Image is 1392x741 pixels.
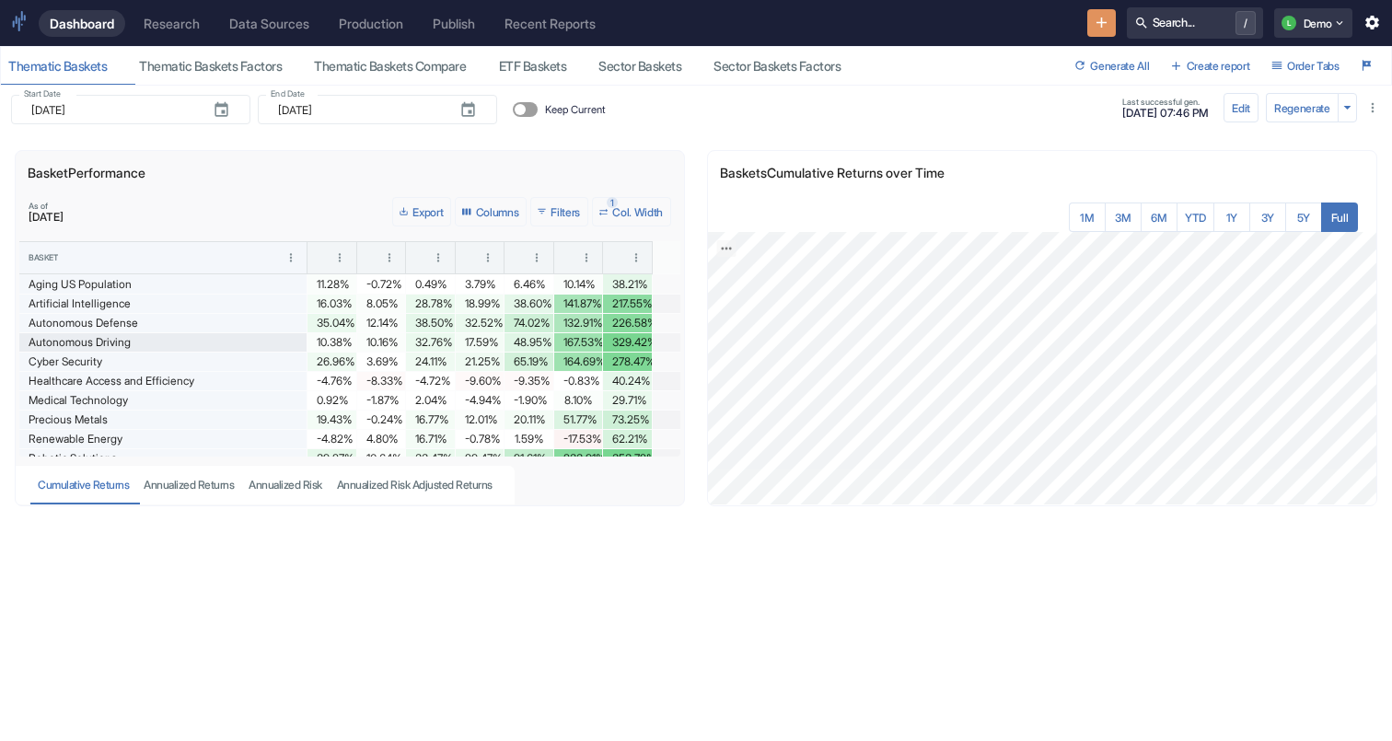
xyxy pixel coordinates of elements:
a: Research [133,10,211,37]
div: 16.77% [415,411,446,429]
span: [DATE] 07:46 PM [1122,108,1209,119]
button: Order Tabs [1265,52,1347,81]
span: As of [29,202,64,210]
div: Basket [29,251,58,264]
button: Sort [416,250,431,265]
div: Medical Technology [29,391,297,410]
button: 5Y [1285,203,1322,232]
button: Sort [515,250,529,265]
div: Autonomous Driving [29,333,297,352]
div: 0.49% [415,275,446,294]
div: 51.77% [563,411,594,429]
div: 329.42% [612,333,643,352]
div: 26.96% [317,353,347,371]
div: Sector Baskets [598,58,699,75]
div: 8.10% [563,391,594,410]
button: Sort [59,250,74,265]
div: Robotic Solutions [29,449,297,468]
button: Full [1321,203,1358,232]
div: 21.25% [465,353,495,371]
div: 10.14% [563,275,594,294]
button: Sort [367,250,382,265]
div: 62.21% [612,430,643,448]
div: 167.53% [563,333,594,352]
a: Data Sources [218,10,320,37]
div: 73.25% [612,411,643,429]
div: -0.72% [366,275,397,294]
button: Regenerate [1266,93,1339,122]
div: Thematic Baskets [8,58,124,75]
div: Precious Metals [29,411,297,429]
button: 3M [1105,203,1142,232]
div: -4.94% [465,391,495,410]
div: 164.69% [563,353,594,371]
button: Show filters [530,197,588,226]
button: 1 Month column menu [378,247,400,269]
div: Recent Reports [505,16,596,31]
button: 6M [1141,203,1177,232]
div: Sector Baskets Factors [713,58,858,75]
button: Launch Tour [1354,52,1380,81]
div: 74.02% [514,314,544,332]
div: 40.24% [612,372,643,390]
div: L [1282,16,1296,30]
div: 29.47% [465,449,495,468]
button: Search.../ [1127,7,1263,39]
div: -17.53% [563,430,594,448]
button: 1M [1069,203,1106,232]
div: 65.19% [514,353,544,371]
div: 35.04% [317,314,347,332]
div: -1.87% [366,391,397,410]
div: 18.99% [465,295,495,313]
div: Aging US Population [29,275,297,294]
div: 20.11% [514,411,544,429]
div: -9.60% [465,372,495,390]
div: 141.87% [563,295,594,313]
div: 24.11% [415,353,446,371]
button: 3Y [1249,203,1286,232]
div: 29.71% [612,391,643,410]
p: Basket Performance [28,163,174,182]
span: [DATE] [29,212,64,223]
div: Publish [433,16,475,31]
div: Dashboard [50,16,114,31]
button: Create report [1164,52,1257,81]
button: 1Y [1213,203,1250,232]
div: 17.59% [465,333,495,352]
div: 32.76% [415,333,446,352]
div: 12.14% [366,314,397,332]
button: config [1224,93,1259,122]
div: Cyber Security [29,353,297,371]
div: 10.16% [366,333,397,352]
div: 11.28% [317,275,347,294]
span: Keep Current [545,102,606,118]
button: Sort [564,250,579,265]
button: New Resource [1087,9,1116,38]
div: -4.72% [415,372,446,390]
div: Artificial Intelligence [29,295,297,313]
a: Production [328,10,414,37]
div: Healthcare Access and Efficiency [29,372,297,390]
div: 38.21% [612,275,643,294]
input: yyyy-mm-dd [278,95,445,124]
div: 32.52% [465,314,495,332]
button: Basket column menu [280,247,302,269]
div: Autonomous Defense [29,314,297,332]
div: 39.27% [317,449,347,468]
button: Year to Date column menu [329,247,351,269]
div: 3.69% [366,353,397,371]
div: Annualized Risk [249,478,322,492]
div: 10.64% [366,449,397,468]
div: dashboard tabs [1,47,1068,85]
a: Publish [422,10,486,37]
div: ETF Baskets [499,58,585,75]
button: 5 Years column menu [625,247,647,269]
button: LDemo [1274,8,1352,38]
button: 1 Year column menu [526,247,548,269]
div: Annualized Returns [144,478,234,492]
div: Research [144,16,200,31]
div: -4.82% [317,430,347,448]
span: Last successful gen. [1122,98,1209,106]
div: 16.03% [317,295,347,313]
div: 16.71% [415,430,446,448]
